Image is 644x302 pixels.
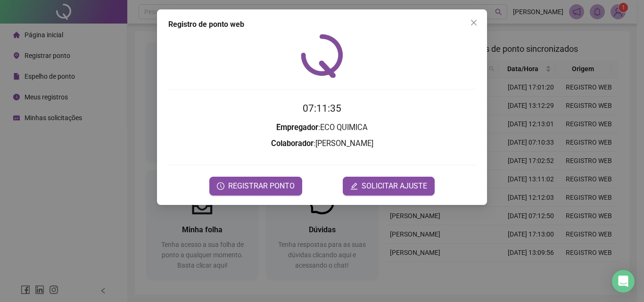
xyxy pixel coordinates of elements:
[168,138,476,150] h3: : [PERSON_NAME]
[470,19,478,26] span: close
[276,123,318,132] strong: Empregador
[301,34,343,78] img: QRPoint
[466,15,481,30] button: Close
[217,182,224,190] span: clock-circle
[209,177,302,196] button: REGISTRAR PONTO
[303,103,341,114] time: 07:11:35
[271,139,314,148] strong: Colaborador
[228,180,295,192] span: REGISTRAR PONTO
[362,180,427,192] span: SOLICITAR AJUSTE
[168,19,476,30] div: Registro de ponto web
[168,122,476,134] h3: : ECO QUIMICA
[343,177,435,196] button: editSOLICITAR AJUSTE
[612,270,635,293] div: Open Intercom Messenger
[350,182,358,190] span: edit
